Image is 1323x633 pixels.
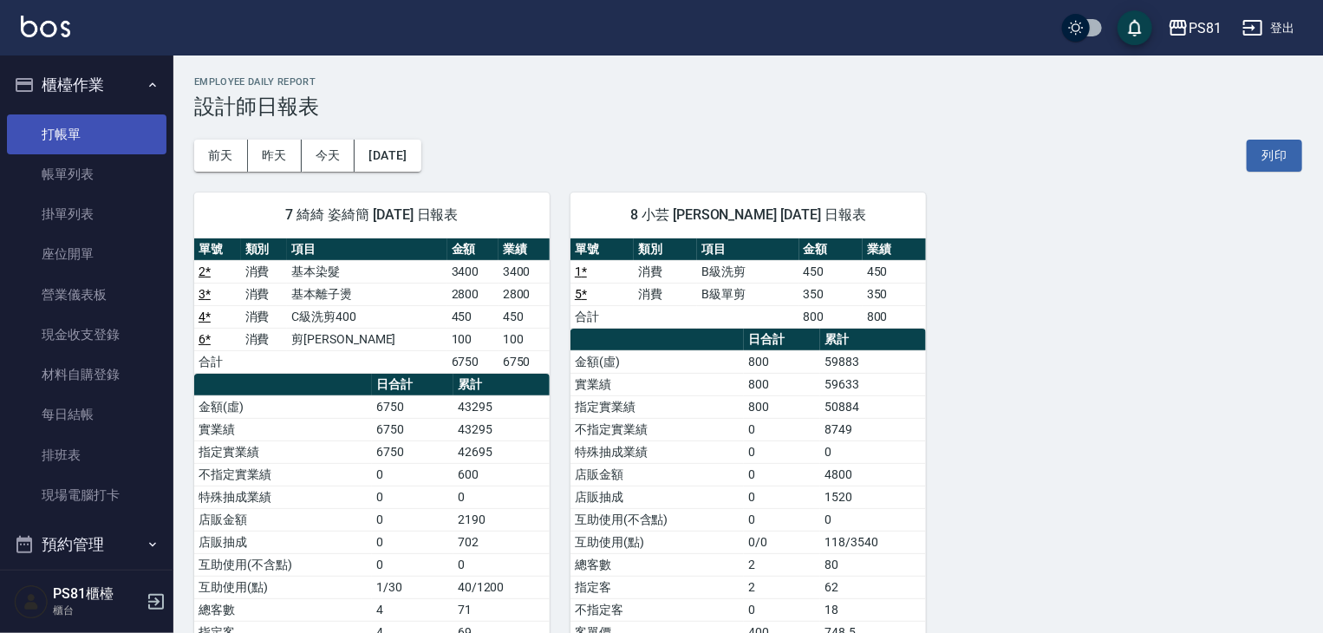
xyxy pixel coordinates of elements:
td: 118/3540 [820,531,926,553]
td: 350 [863,283,926,305]
button: 報表及分析 [7,567,166,612]
td: 2800 [499,283,550,305]
p: 櫃台 [53,603,141,618]
a: 現場電腦打卡 [7,475,166,515]
td: 800 [744,350,820,373]
td: 消費 [241,328,288,350]
th: 金額 [447,238,499,261]
span: 8 小芸 [PERSON_NAME] [DATE] 日報表 [591,206,905,224]
td: 800 [744,395,820,418]
td: 50884 [820,395,926,418]
button: save [1118,10,1152,45]
td: 4 [372,598,453,621]
td: 特殊抽成業績 [194,486,372,508]
td: 總客數 [570,553,744,576]
td: 18 [820,598,926,621]
th: 項目 [697,238,798,261]
td: 0 [744,440,820,463]
td: 指定實業績 [570,395,744,418]
td: 0 [453,486,550,508]
table: a dense table [570,238,926,329]
img: Logo [21,16,70,37]
th: 單號 [570,238,634,261]
span: 7 綺綺 姿綺簡 [DATE] 日報表 [215,206,529,224]
td: 合計 [194,350,241,373]
td: 6750 [447,350,499,373]
div: PS81 [1189,17,1222,39]
td: 4800 [820,463,926,486]
th: 類別 [241,238,288,261]
td: 金額(虛) [570,350,744,373]
td: 800 [799,305,863,328]
td: 3400 [499,260,550,283]
table: a dense table [194,238,550,374]
td: 店販金額 [194,508,372,531]
td: 0/0 [744,531,820,553]
a: 每日結帳 [7,395,166,434]
td: 100 [447,328,499,350]
td: 不指定客 [570,598,744,621]
img: Person [14,584,49,619]
td: 0 [372,553,453,576]
td: 1/30 [372,576,453,598]
td: 450 [799,260,863,283]
td: 6750 [372,418,453,440]
td: 消費 [241,305,288,328]
td: 3400 [447,260,499,283]
th: 業績 [499,238,550,261]
a: 材料自購登錄 [7,355,166,395]
td: 不指定實業績 [570,418,744,440]
td: 6750 [372,440,453,463]
button: 昨天 [248,140,302,172]
td: 0 [372,463,453,486]
td: 100 [499,328,550,350]
td: 0 [372,486,453,508]
td: 消費 [634,260,697,283]
td: 0 [372,508,453,531]
a: 現金收支登錄 [7,315,166,355]
td: 消費 [241,283,288,305]
td: 62 [820,576,926,598]
button: 櫃檯作業 [7,62,166,108]
th: 業績 [863,238,926,261]
button: [DATE] [355,140,420,172]
td: 店販抽成 [194,531,372,553]
td: 71 [453,598,550,621]
td: 消費 [634,283,697,305]
td: 實業績 [194,418,372,440]
a: 帳單列表 [7,154,166,194]
td: 合計 [570,305,634,328]
td: 互助使用(點) [194,576,372,598]
th: 累計 [453,374,550,396]
th: 單號 [194,238,241,261]
td: 1520 [820,486,926,508]
td: 不指定實業績 [194,463,372,486]
td: 指定實業績 [194,440,372,463]
td: 互助使用(不含點) [570,508,744,531]
td: 剪[PERSON_NAME] [287,328,446,350]
th: 金額 [799,238,863,261]
td: 350 [799,283,863,305]
th: 日合計 [372,374,453,396]
h5: PS81櫃檯 [53,585,141,603]
td: 0 [453,553,550,576]
button: 前天 [194,140,248,172]
td: 450 [499,305,550,328]
td: 0 [744,463,820,486]
a: 座位開單 [7,234,166,274]
button: 今天 [302,140,355,172]
a: 掛單列表 [7,194,166,234]
a: 營業儀表板 [7,275,166,315]
td: 800 [744,373,820,395]
td: 特殊抽成業績 [570,440,744,463]
td: 店販抽成 [570,486,744,508]
td: B級洗剪 [697,260,798,283]
td: 40/1200 [453,576,550,598]
td: 0 [744,418,820,440]
th: 類別 [634,238,697,261]
td: 600 [453,463,550,486]
td: 0 [744,486,820,508]
td: 消費 [241,260,288,283]
td: C級洗剪400 [287,305,446,328]
td: 0 [744,508,820,531]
